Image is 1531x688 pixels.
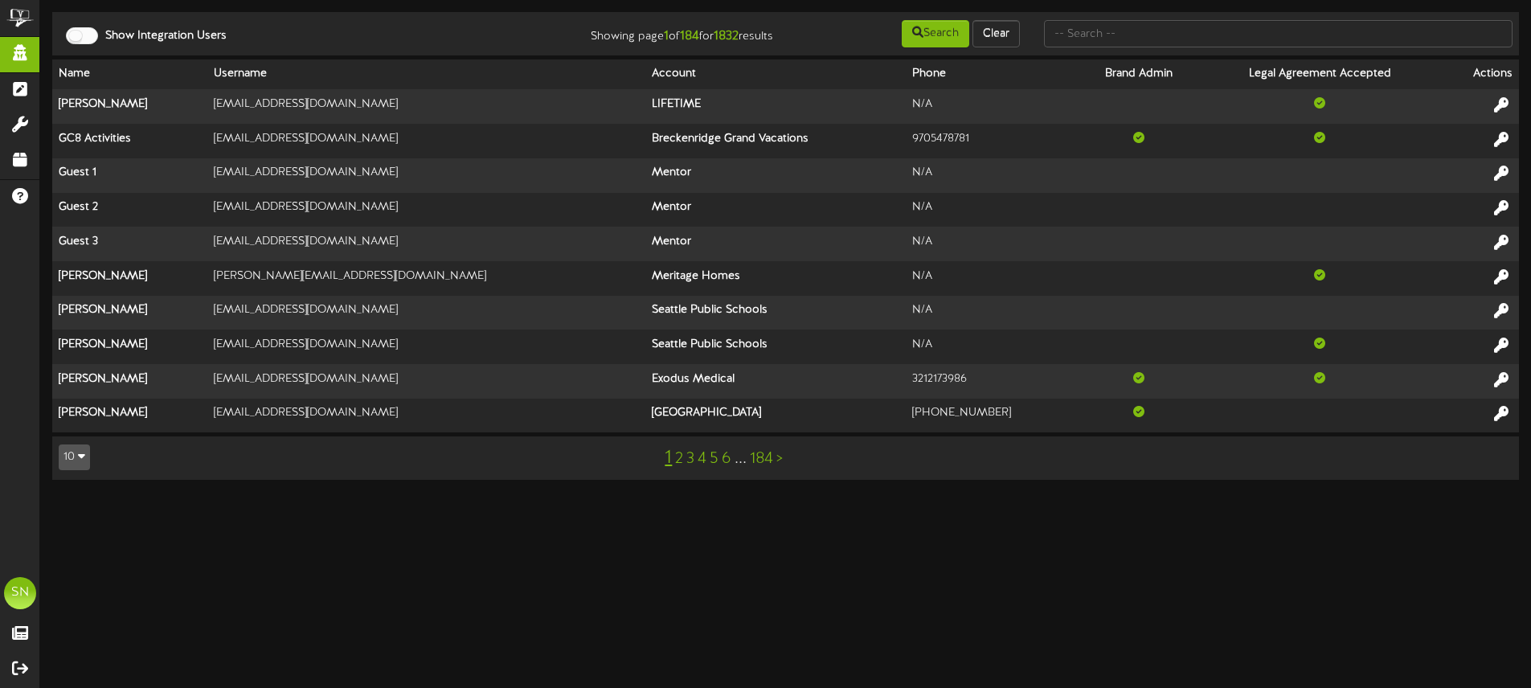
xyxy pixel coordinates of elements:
[665,448,672,469] a: 1
[52,158,207,193] th: Guest 1
[52,59,207,89] th: Name
[645,124,906,158] th: Breckenridge Grand Vacations
[1439,59,1519,89] th: Actions
[645,193,906,227] th: Mentor
[906,59,1077,89] th: Phone
[207,364,645,399] td: [EMAIL_ADDRESS][DOMAIN_NAME]
[207,193,645,227] td: [EMAIL_ADDRESS][DOMAIN_NAME]
[207,124,645,158] td: [EMAIL_ADDRESS][DOMAIN_NAME]
[722,450,731,468] a: 6
[906,399,1077,432] td: [PHONE_NUMBER]
[207,261,645,296] td: [PERSON_NAME][EMAIL_ADDRESS][DOMAIN_NAME]
[750,450,773,468] a: 184
[645,89,906,124] th: LIFETIME
[645,158,906,193] th: Mentor
[906,227,1077,261] td: N/A
[52,296,207,330] th: [PERSON_NAME]
[675,450,683,468] a: 2
[1077,59,1200,89] th: Brand Admin
[52,364,207,399] th: [PERSON_NAME]
[645,364,906,399] th: Exodus Medical
[52,399,207,432] th: [PERSON_NAME]
[686,450,694,468] a: 3
[714,29,739,43] strong: 1832
[645,261,906,296] th: Meritage Homes
[645,227,906,261] th: Mentor
[207,227,645,261] td: [EMAIL_ADDRESS][DOMAIN_NAME]
[906,158,1077,193] td: N/A
[207,158,645,193] td: [EMAIL_ADDRESS][DOMAIN_NAME]
[902,20,969,47] button: Search
[93,28,227,44] label: Show Integration Users
[52,261,207,296] th: [PERSON_NAME]
[972,20,1020,47] button: Clear
[207,296,645,330] td: [EMAIL_ADDRESS][DOMAIN_NAME]
[207,330,645,364] td: [EMAIL_ADDRESS][DOMAIN_NAME]
[906,124,1077,158] td: 9705478781
[4,577,36,609] div: SN
[776,450,783,468] a: >
[645,59,906,89] th: Account
[680,29,699,43] strong: 184
[710,450,718,468] a: 5
[52,89,207,124] th: [PERSON_NAME]
[539,18,785,46] div: Showing page of for results
[52,124,207,158] th: GC8 Activities
[207,399,645,432] td: [EMAIL_ADDRESS][DOMAIN_NAME]
[645,296,906,330] th: Seattle Public Schools
[645,330,906,364] th: Seattle Public Schools
[645,399,906,432] th: [GEOGRAPHIC_DATA]
[906,364,1077,399] td: 3212173986
[906,89,1077,124] td: N/A
[906,261,1077,296] td: N/A
[207,59,645,89] th: Username
[59,444,90,470] button: 10
[906,296,1077,330] td: N/A
[1201,59,1439,89] th: Legal Agreement Accepted
[52,193,207,227] th: Guest 2
[1044,20,1513,47] input: -- Search --
[698,450,706,468] a: 4
[52,330,207,364] th: [PERSON_NAME]
[664,29,669,43] strong: 1
[906,193,1077,227] td: N/A
[735,450,747,468] a: ...
[52,227,207,261] th: Guest 3
[207,89,645,124] td: [EMAIL_ADDRESS][DOMAIN_NAME]
[906,330,1077,364] td: N/A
